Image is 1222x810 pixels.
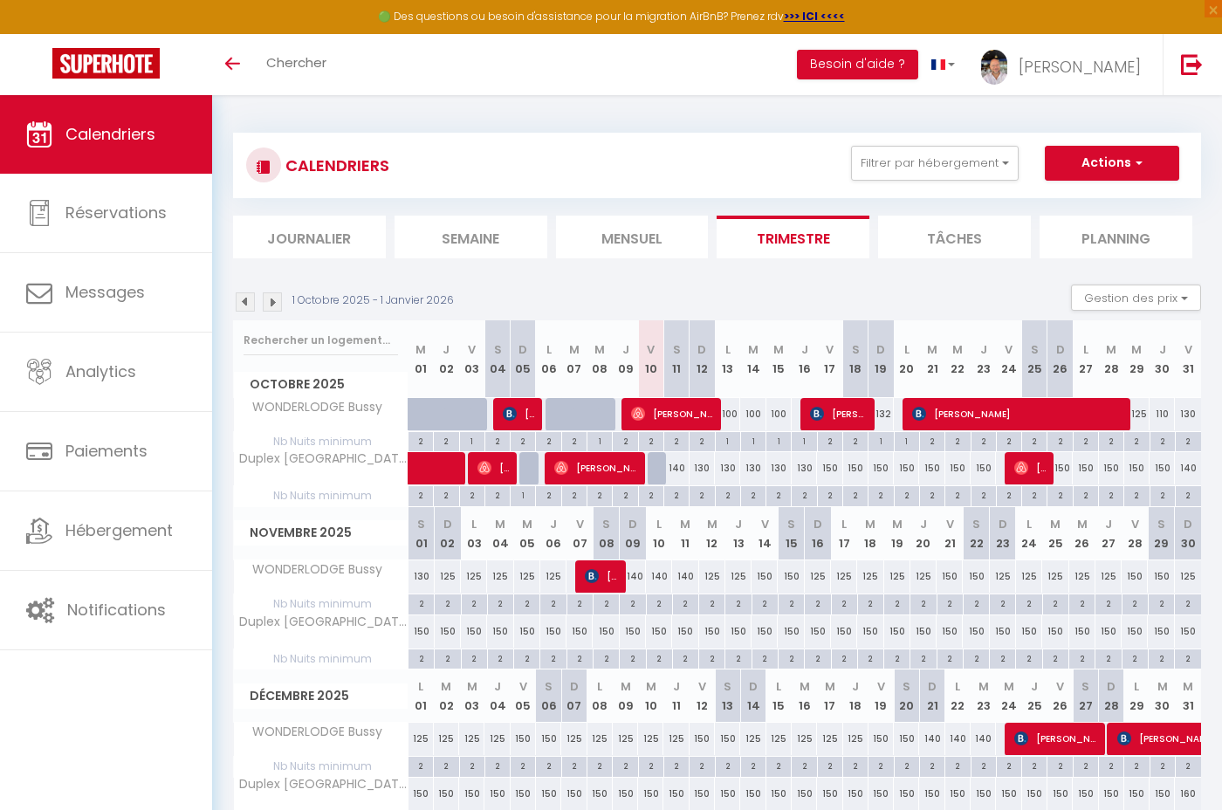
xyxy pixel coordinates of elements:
[810,397,869,430] span: [PERSON_NAME]
[639,432,663,449] div: 2
[1148,507,1174,560] th: 29
[67,599,166,621] span: Notifications
[663,320,689,398] th: 11
[1124,452,1150,484] div: 150
[981,50,1007,85] img: ...
[1050,516,1061,532] abbr: M
[1105,516,1112,532] abbr: J
[784,9,845,24] a: >>> ICI <<<<
[717,216,869,258] li: Trimestre
[587,432,612,449] div: 1
[773,341,784,358] abbr: M
[831,507,857,560] th: 17
[996,320,1021,398] th: 24
[725,507,752,560] th: 13
[740,452,765,484] div: 130
[748,341,759,358] abbr: M
[997,432,1021,449] div: 2
[556,216,709,258] li: Mensuel
[511,486,535,503] div: 1
[408,507,435,560] th: 01
[805,594,830,611] div: 2
[843,452,868,484] div: 150
[673,594,698,611] div: 2
[65,360,136,382] span: Analytics
[65,519,173,541] span: Hébergement
[894,320,919,398] th: 20
[593,507,619,560] th: 08
[484,320,510,398] th: 04
[461,560,487,593] div: 125
[495,516,505,532] abbr: M
[656,516,662,532] abbr: L
[622,341,629,358] abbr: J
[1040,216,1192,258] li: Planning
[1073,320,1098,398] th: 27
[699,507,725,560] th: 12
[766,432,791,449] div: 1
[814,516,822,532] abbr: D
[699,560,725,593] div: 125
[408,432,433,449] div: 2
[1095,507,1122,560] th: 27
[797,50,918,79] button: Besoin d'aide ?
[647,594,672,611] div: 2
[945,432,970,449] div: 2
[740,398,765,430] div: 100
[843,486,868,503] div: 2
[587,486,612,503] div: 2
[752,507,778,560] th: 14
[1184,341,1192,358] abbr: V
[646,560,672,593] div: 140
[488,594,513,611] div: 2
[831,560,857,593] div: 125
[587,320,613,398] th: 08
[408,486,433,503] div: 2
[673,341,681,358] abbr: S
[292,292,454,309] p: 1 Octobre 2025 - 1 Janvier 2026
[567,594,593,611] div: 2
[1073,452,1098,484] div: 150
[620,560,646,593] div: 140
[1175,398,1201,430] div: 130
[487,507,513,560] th: 04
[561,320,587,398] th: 07
[946,516,954,532] abbr: V
[1045,146,1179,181] button: Actions
[740,320,765,398] th: 14
[468,341,476,358] abbr: V
[65,123,155,145] span: Calendriers
[459,320,484,398] th: 03
[741,432,765,449] div: 1
[1150,452,1175,484] div: 150
[1159,341,1166,358] abbr: J
[945,320,971,398] th: 22
[1083,341,1088,358] abbr: L
[1069,560,1095,593] div: 125
[408,320,434,398] th: 01
[546,341,552,358] abbr: L
[1069,507,1095,560] th: 26
[792,320,817,398] th: 16
[904,341,910,358] abbr: L
[1175,452,1201,484] div: 140
[536,432,560,449] div: 2
[233,216,386,258] li: Journalier
[952,341,963,358] abbr: M
[620,507,646,560] th: 09
[477,451,511,484] span: [PERSON_NAME]
[1042,507,1068,560] th: 25
[1122,560,1148,593] div: 150
[65,202,167,223] span: Réservations
[1157,516,1165,532] abbr: S
[690,320,715,398] th: 12
[1099,452,1124,484] div: 150
[868,320,894,398] th: 19
[234,520,408,546] span: Novembre 2025
[1122,507,1148,560] th: 28
[1056,341,1065,358] abbr: D
[536,320,561,398] th: 06
[503,397,537,430] span: [PERSON_NAME]
[725,594,751,611] div: 2
[434,320,459,398] th: 02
